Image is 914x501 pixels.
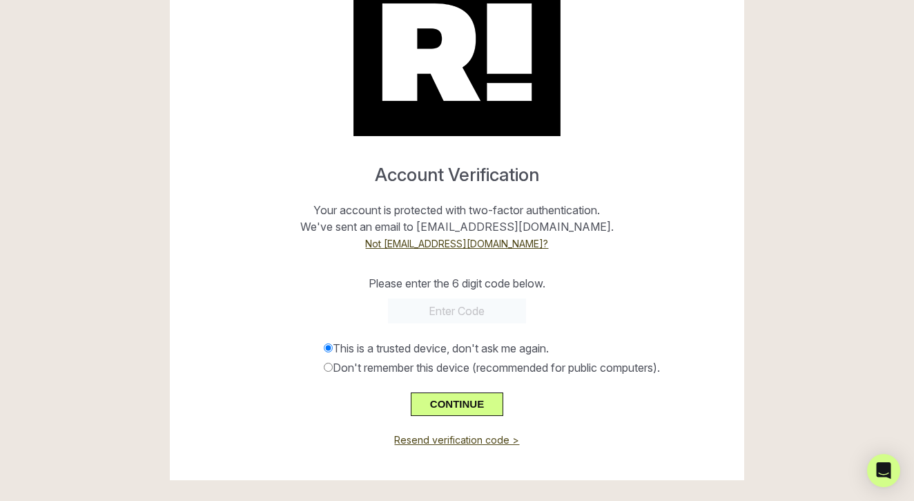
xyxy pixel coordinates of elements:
[324,359,734,376] div: Don't remember this device (recommended for public computers).
[388,299,526,323] input: Enter Code
[394,434,519,446] a: Resend verification code >
[180,185,735,252] p: Your account is protected with two-factor authentication. We've sent an email to [EMAIL_ADDRESS][...
[365,238,548,249] a: Not [EMAIL_ADDRESS][DOMAIN_NAME]?
[867,454,900,487] div: Open Intercom Messenger
[324,340,734,357] div: This is a trusted device, don't ask me again.
[411,393,503,416] button: CONTINUE
[180,153,735,185] h1: Account Verification
[180,275,735,292] p: Please enter the 6 digit code below.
